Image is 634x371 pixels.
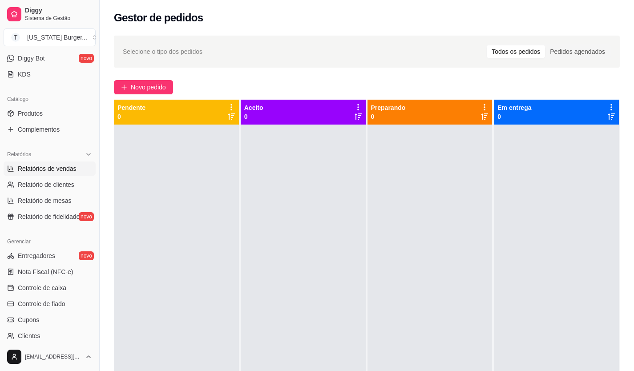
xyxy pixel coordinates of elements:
a: Relatório de fidelidadenovo [4,210,96,224]
span: Clientes [18,331,40,340]
div: [US_STATE] Burger ... [27,33,87,42]
div: Pedidos agendados [545,45,610,58]
h2: Gestor de pedidos [114,11,203,25]
a: Diggy Botnovo [4,51,96,65]
a: Produtos [4,106,96,121]
span: Novo pedido [131,82,166,92]
div: Gerenciar [4,234,96,249]
a: Complementos [4,122,96,137]
span: Diggy Bot [18,54,45,63]
a: Relatórios de vendas [4,161,96,176]
button: [EMAIL_ADDRESS][DOMAIN_NAME] [4,346,96,367]
span: Relatório de clientes [18,180,74,189]
p: 0 [497,112,531,121]
span: Controle de fiado [18,299,65,308]
a: KDS [4,67,96,81]
span: Complementos [18,125,60,134]
a: Cupons [4,313,96,327]
span: Nota Fiscal (NFC-e) [18,267,73,276]
div: Catálogo [4,92,96,106]
span: Relatórios de vendas [18,164,77,173]
span: Selecione o tipo dos pedidos [123,47,202,56]
button: Select a team [4,28,96,46]
p: 0 [371,112,406,121]
span: plus [121,84,127,90]
a: Nota Fiscal (NFC-e) [4,265,96,279]
span: [EMAIL_ADDRESS][DOMAIN_NAME] [25,353,81,360]
a: Entregadoresnovo [4,249,96,263]
div: Todos os pedidos [487,45,545,58]
span: Controle de caixa [18,283,66,292]
a: Clientes [4,329,96,343]
a: DiggySistema de Gestão [4,4,96,25]
a: Controle de fiado [4,297,96,311]
a: Controle de caixa [4,281,96,295]
button: Novo pedido [114,80,173,94]
p: 0 [244,112,263,121]
span: Cupons [18,315,39,324]
span: Diggy [25,7,92,15]
span: Entregadores [18,251,55,260]
span: T [11,33,20,42]
span: Relatórios [7,151,31,158]
p: Preparando [371,103,406,112]
span: KDS [18,70,31,79]
p: Em entrega [497,103,531,112]
a: Relatório de clientes [4,177,96,192]
p: 0 [117,112,145,121]
span: Sistema de Gestão [25,15,92,22]
span: Produtos [18,109,43,118]
p: Pendente [117,103,145,112]
span: Relatório de fidelidade [18,212,80,221]
span: Relatório de mesas [18,196,72,205]
a: Relatório de mesas [4,194,96,208]
p: Aceito [244,103,263,112]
